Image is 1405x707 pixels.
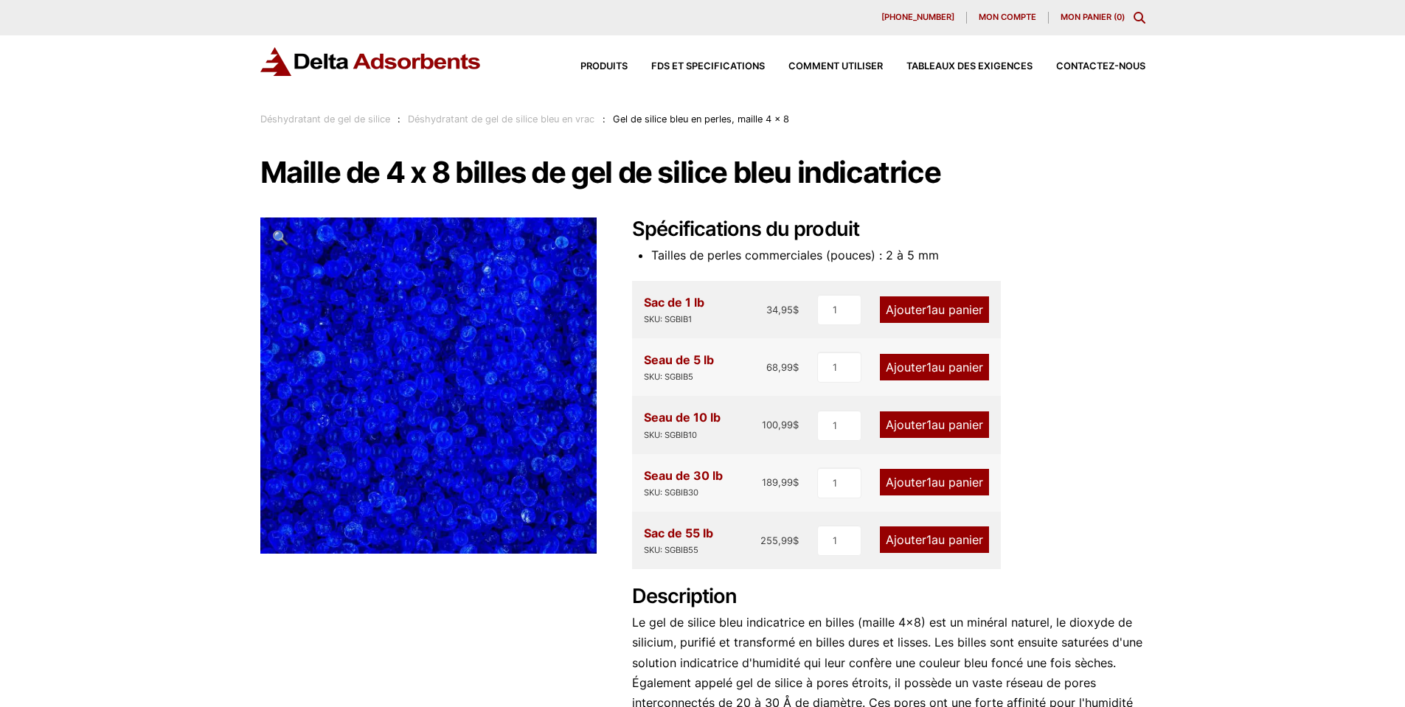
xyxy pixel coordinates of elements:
[926,360,932,375] font: 1
[632,584,738,608] font: Description
[628,62,765,72] a: FDS et spécifications
[793,476,799,488] font: $
[1061,12,1125,22] a: Mon panier (0)
[886,302,926,317] font: Ajouter
[1117,12,1122,22] font: 0
[260,217,301,258] a: Voir la galerie d'images en plein écran
[881,12,954,22] font: [PHONE_NUMBER]
[932,417,983,432] font: au panier
[1061,12,1117,22] font: Mon panier (
[870,12,967,24] a: [PHONE_NUMBER]
[260,154,941,190] font: Maille de 4 x 8 billes de gel de silice bleu indicatrice
[557,62,628,72] a: Produits
[603,114,606,125] font: :
[644,295,704,310] font: Sac de 1 lb
[260,114,390,125] a: Déshydratant de gel de silice
[932,302,983,317] font: au panier
[880,354,989,380] a: Ajouter1au panier
[926,475,932,490] font: 1
[883,62,1033,72] a: Tableaux des exigences
[886,532,926,547] font: Ajouter
[644,545,698,555] font: SKU: SGBIB55
[967,12,1049,24] a: Mon compte
[788,60,883,72] font: Comment utiliser
[651,60,765,72] font: FDS et spécifications
[644,430,697,440] font: SKU: SGBIB10
[932,360,983,375] font: au panier
[644,372,693,382] font: SKU: SGBIB5
[651,248,939,262] font: Tailles de perles commerciales (pouces) : 2 à 5 mm
[793,419,799,431] font: $
[932,475,983,490] font: au panier
[644,410,721,425] font: Seau de 10 lb
[793,534,799,546] font: $
[644,314,692,324] font: SKU: SGBIB1
[260,47,482,76] img: Adsorbants Delta
[926,532,932,547] font: 1
[644,487,698,498] font: SKU: SGBIB30
[886,475,926,490] font: Ajouter
[886,360,926,375] font: Ajouter
[880,526,989,553] a: Ajouter1au panier
[906,60,1033,72] font: Tableaux des exigences
[632,217,859,241] font: Spécifications du produit
[766,361,793,373] font: 68,99
[760,534,793,546] font: 255,99
[1122,12,1125,22] font: )
[926,417,932,432] font: 1
[762,419,793,431] font: 100,99
[793,361,799,373] font: $
[793,304,799,316] font: $
[272,229,289,245] font: 🔍
[880,296,989,323] a: Ajouter1au panier
[762,476,793,488] font: 189,99
[1134,12,1145,24] div: Basculer le contenu modal
[886,417,926,432] font: Ajouter
[613,114,789,125] font: Gel de silice bleu en perles, maille 4 x 8
[765,62,883,72] a: Comment utiliser
[880,411,989,438] a: Ajouter1au panier
[979,12,1036,22] font: Mon compte
[408,114,594,125] a: Déshydratant de gel de silice bleu en vrac
[1056,60,1145,72] font: Contactez-nous
[880,469,989,495] a: Ajouter1au panier
[644,352,714,367] font: Seau de 5 lb
[580,60,628,72] font: Produits
[766,304,793,316] font: 34,95
[1033,62,1145,72] a: Contactez-nous
[644,468,723,483] font: Seau de 30 lb
[644,526,713,540] font: Sac de 55 lb
[932,532,983,547] font: au panier
[398,114,400,125] font: :
[926,302,932,317] font: 1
